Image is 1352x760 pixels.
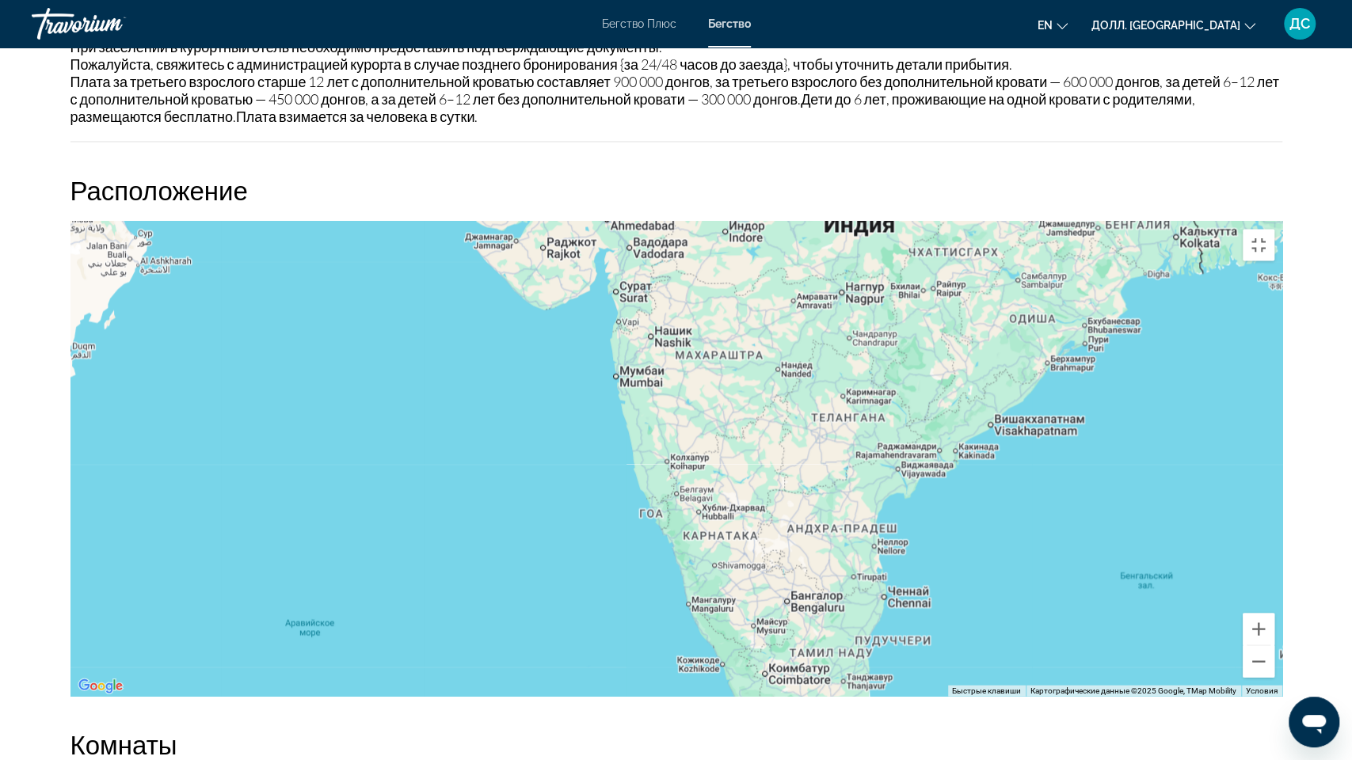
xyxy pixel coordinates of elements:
[708,17,751,30] a: Бегство
[1289,15,1310,32] ya-tr-span: ДС
[1243,613,1274,644] button: Увеличить
[1289,697,1339,747] iframe: Кнопка запуска окна обмена сообщениями
[74,675,127,696] img: Google
[70,90,1195,125] ya-tr-span: Дети до 6 лет, проживающие на одной кровати с родителями, размещаются бесплатно.
[602,17,676,30] a: Бегство Плюс
[1243,645,1274,677] button: Уменьшить
[1246,686,1278,694] ya-tr-span: Условия
[74,675,127,696] a: Откройте эту область на Картах Google (в новом окне)
[952,686,1021,694] ya-tr-span: Быстрые клавиши
[236,108,478,125] ya-tr-span: Плата взимается за человека в сутки.
[70,73,1279,108] ya-tr-span: Плата за третьего взрослого старше 12 лет с дополнительной кроватью составляет 900 000 донгов, за...
[32,3,190,44] a: Травориум
[1091,13,1255,36] button: Изменить валюту
[70,728,177,759] ya-tr-span: Комнаты
[70,173,248,205] ya-tr-span: Расположение
[1246,686,1278,694] a: Условия (ссылка откроется в новой вкладке)
[952,685,1021,696] button: Быстрые клавиши
[1279,7,1320,40] button: Пользовательское меню
[1030,686,1236,694] ya-tr-span: Картографические данные ©2025 Google, TMap Mobility
[1243,229,1274,260] button: Включить полноэкранный режим
[70,55,1012,73] ya-tr-span: Пожалуйста, свяжитесь с администрацией курорта в случае позднего бронирования {за 24/48 часов до ...
[1038,13,1068,36] button: Изменить язык
[1038,19,1053,32] ya-tr-span: en
[1091,19,1240,32] ya-tr-span: Долл. [GEOGRAPHIC_DATA]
